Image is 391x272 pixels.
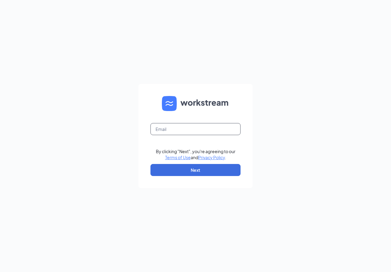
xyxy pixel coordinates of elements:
[165,155,191,160] a: Terms of Use
[150,164,241,176] button: Next
[198,155,225,160] a: Privacy Policy
[162,96,229,111] img: WS logo and Workstream text
[150,123,241,135] input: Email
[156,148,235,160] div: By clicking "Next", you're agreeing to our and .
